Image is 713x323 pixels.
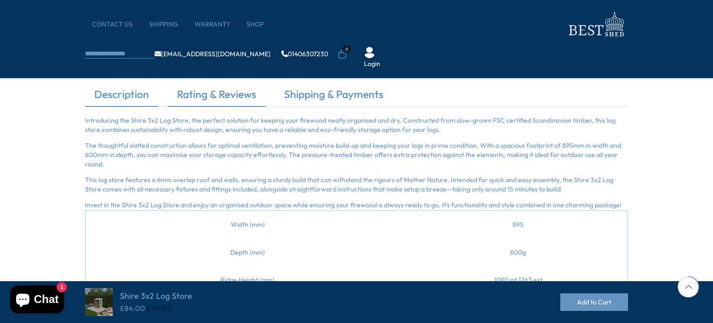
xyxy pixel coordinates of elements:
a: Warranty [194,20,240,29]
a: Shop [246,20,273,29]
span: 0 [343,45,350,53]
a: Rating & Reviews [168,87,266,106]
del: £94.00 [147,303,172,313]
p: Invest in the Shire 3x2 Log Store and enjoy an organised outdoor space while ensuring your firewo... [85,201,628,210]
p: This log store features a 6mm overlap roof and walls, ensuring a sturdy build that can withstand ... [85,176,628,194]
a: Shipping & Payments [275,87,393,106]
img: Shire [85,288,113,316]
img: User Icon [364,47,375,58]
td: Ridge Height (mm) [85,266,409,294]
h4: Shire 3x2 Log Store [120,291,192,301]
td: 1090 int 1263 ext [409,266,628,294]
a: [EMAIL_ADDRESS][DOMAIN_NAME] [155,51,271,57]
a: 01406307230 [281,51,328,57]
img: logo [563,9,628,40]
button: Add to Cart [560,293,628,311]
td: 895 [409,211,628,239]
td: Depth (mm) [85,239,409,267]
a: Login [364,59,380,69]
td: 600g [409,239,628,267]
p: Introducing the Shire 3x2 Log Store, the perfect solution for keeping your firewood neatly organi... [85,116,628,134]
p: The thoughtful slatted construction allows for optimal ventilation, preventing moisture build-up ... [85,141,628,169]
a: Shipping [149,20,188,29]
a: Description [85,87,158,106]
a: CONTACT US [92,20,142,29]
ins: £84.00 [120,303,145,313]
td: Width (mm) [85,211,409,239]
a: 0 [337,50,347,59]
inbox-online-store-chat: Shopify online store chat [7,285,67,316]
